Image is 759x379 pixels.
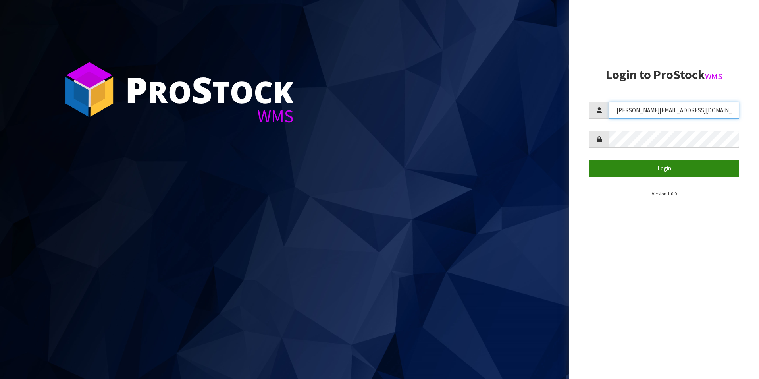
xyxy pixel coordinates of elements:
button: Login [589,160,739,177]
small: Version 1.0.0 [652,191,677,197]
small: WMS [705,71,722,81]
div: WMS [125,107,294,125]
img: ProStock Cube [60,60,119,119]
span: S [192,65,212,114]
div: ro tock [125,72,294,107]
input: Username [609,102,739,119]
h2: Login to ProStock [589,68,739,82]
span: P [125,65,148,114]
